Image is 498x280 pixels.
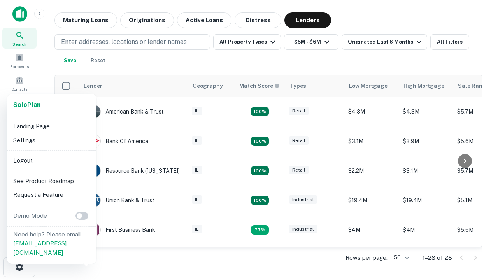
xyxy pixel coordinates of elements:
li: Settings [10,133,93,147]
li: Request a Feature [10,188,93,202]
iframe: Chat Widget [459,193,498,230]
li: Logout [10,154,93,168]
li: Landing Page [10,119,93,133]
p: Need help? Please email [13,230,90,257]
strong: Solo Plan [13,101,40,108]
li: See Product Roadmap [10,174,93,188]
p: Demo Mode [10,211,50,220]
a: SoloPlan [13,100,40,110]
a: [EMAIL_ADDRESS][DOMAIN_NAME] [13,240,67,256]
